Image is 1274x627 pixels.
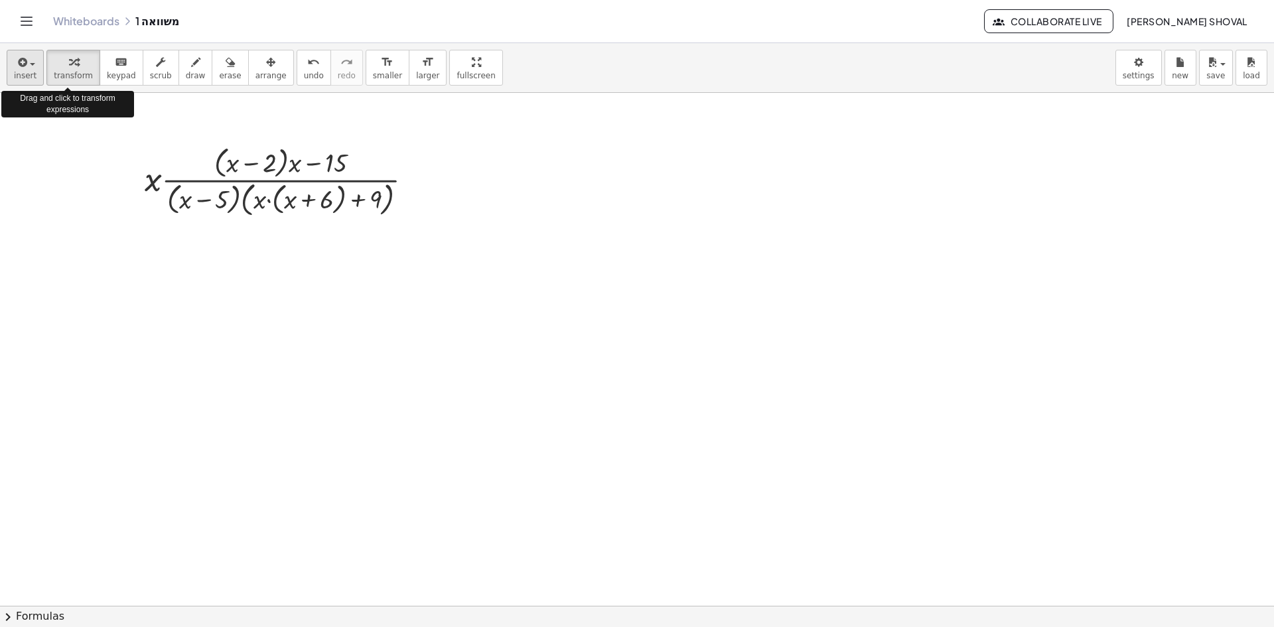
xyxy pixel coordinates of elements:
[186,71,206,80] span: draw
[1115,50,1162,86] button: settings
[7,50,44,86] button: insert
[150,71,172,80] span: scrub
[409,50,447,86] button: format_sizelarger
[373,71,402,80] span: smaller
[178,50,213,86] button: draw
[457,71,495,80] span: fullscreen
[340,54,353,70] i: redo
[416,71,439,80] span: larger
[115,54,127,70] i: keyboard
[1127,15,1247,27] span: [PERSON_NAME] Shoval
[255,71,287,80] span: arrange
[421,54,434,70] i: format_size
[1165,50,1196,86] button: new
[107,71,136,80] span: keypad
[338,71,356,80] span: redo
[46,50,100,86] button: transform
[1236,50,1267,86] button: load
[1199,50,1233,86] button: save
[449,50,502,86] button: fullscreen
[1206,71,1225,80] span: save
[304,71,324,80] span: undo
[1243,71,1260,80] span: load
[16,11,37,32] button: Toggle navigation
[14,71,36,80] span: insert
[297,50,331,86] button: undoundo
[1123,71,1155,80] span: settings
[366,50,409,86] button: format_sizesmaller
[1,91,134,117] div: Drag and click to transform expressions
[54,71,93,80] span: transform
[143,50,179,86] button: scrub
[53,15,119,28] a: Whiteboards
[330,50,363,86] button: redoredo
[307,54,320,70] i: undo
[1116,9,1258,33] button: [PERSON_NAME] Shoval
[984,9,1113,33] button: Collaborate Live
[1172,71,1188,80] span: new
[381,54,393,70] i: format_size
[219,71,241,80] span: erase
[248,50,294,86] button: arrange
[212,50,248,86] button: erase
[995,15,1101,27] span: Collaborate Live
[100,50,143,86] button: keyboardkeypad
